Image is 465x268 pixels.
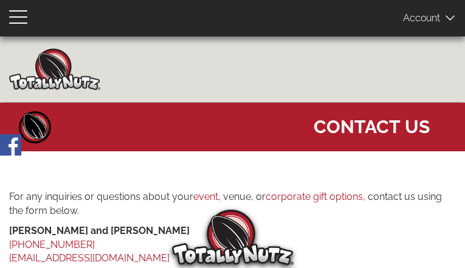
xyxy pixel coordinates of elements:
a: Home [17,109,53,145]
a: event [193,191,218,202]
a: [EMAIL_ADDRESS][DOMAIN_NAME] [9,252,170,264]
a: [PHONE_NUMBER] [9,239,95,250]
span: Contact Us [314,109,430,139]
strong: [PERSON_NAME] and [PERSON_NAME] [9,225,190,236]
a: corporate gift options [266,191,363,202]
img: Totally Nutz Logo [172,210,294,265]
p: For any inquiries or questions about your , venue, or , contact us using the form below. [9,190,456,218]
img: Home [9,49,100,90]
